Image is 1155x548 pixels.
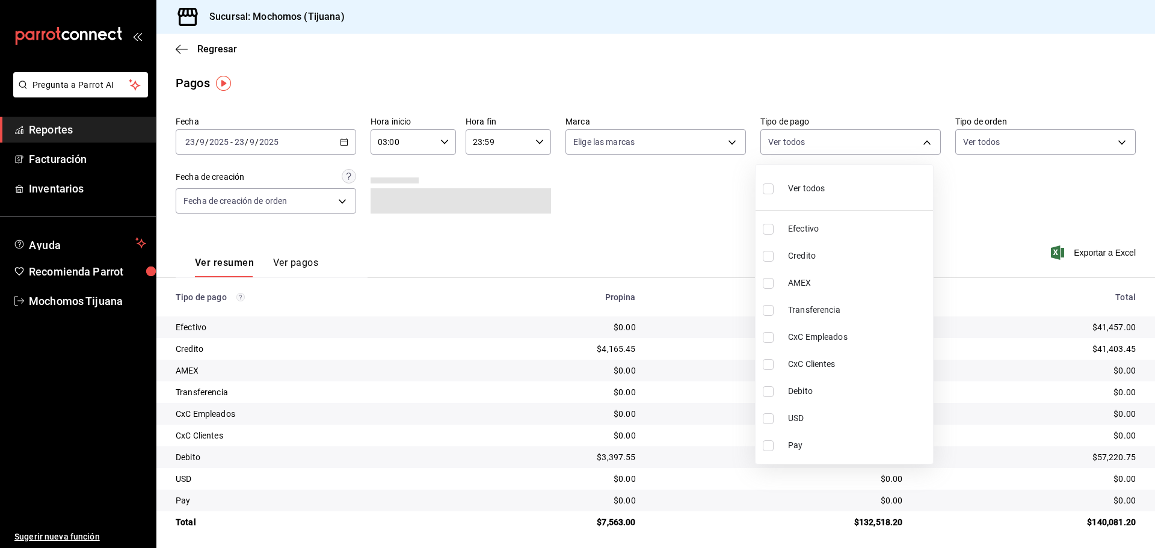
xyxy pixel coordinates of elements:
[216,76,231,91] img: Tooltip marker
[788,250,928,262] span: Credito
[788,412,928,425] span: USD
[788,304,928,316] span: Transferencia
[788,385,928,398] span: Debito
[788,182,825,195] span: Ver todos
[788,331,928,343] span: CxC Empleados
[788,439,928,452] span: Pay
[788,358,928,371] span: CxC Clientes
[788,277,928,289] span: AMEX
[788,223,928,235] span: Efectivo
